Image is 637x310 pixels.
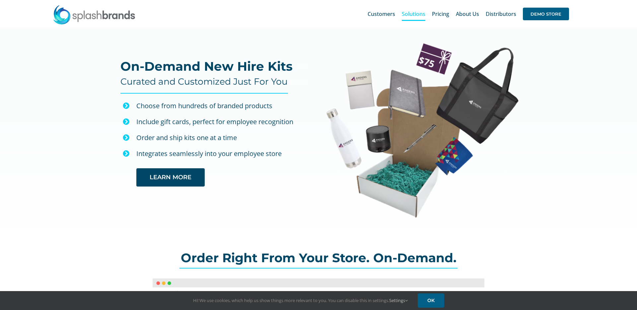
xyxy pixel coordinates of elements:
[120,60,293,73] h2: On-Demand New Hire Kits
[120,76,288,87] h4: Curated and Customized Just For You
[136,132,307,143] p: Order and ship kits one at a time
[136,116,307,127] div: Include gift cards, perfect for employee recognition
[193,297,408,303] span: Hi! We use cookies, which help us show things more relevant to you. You can disable this in setti...
[523,8,569,20] span: DEMO STORE
[389,297,408,303] a: Settings
[181,250,457,265] span: Order Right From Your Store. On-Demand.
[368,11,395,17] span: Customers
[486,11,516,17] span: Distributors
[368,3,395,25] a: Customers
[432,11,449,17] span: Pricing
[368,3,569,25] nav: Main Menu
[136,100,307,112] div: Choose from hundreds of branded products
[402,11,425,17] span: Solutions
[456,11,479,17] span: About Us
[150,174,191,181] span: LEARN MORE
[326,42,519,218] img: Anders New Hire Kit Web Image-01
[136,168,205,187] a: LEARN MORE
[523,3,569,25] a: DEMO STORE
[486,3,516,25] a: Distributors
[53,5,136,25] img: SplashBrands.com Logo
[432,3,449,25] a: Pricing
[136,148,307,159] p: Integrates seamlessly into your employee store
[418,293,444,308] a: OK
